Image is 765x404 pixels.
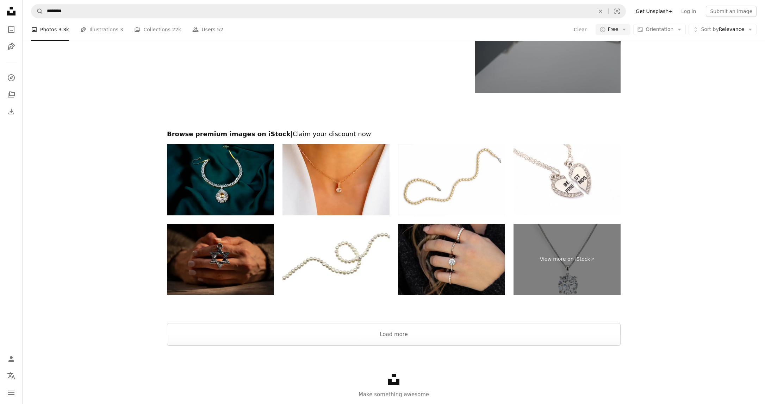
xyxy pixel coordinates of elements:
[596,24,631,35] button: Free
[192,18,223,41] a: Users 52
[398,144,505,215] img: Necklace made with small pearls over a white background
[514,144,621,215] img: best friends jewelry
[4,23,18,37] a: Photos
[4,386,18,400] button: Menu
[632,6,677,17] a: Get Unsplash+
[514,224,621,295] a: View more on iStock↗
[593,5,608,18] button: Clear
[167,144,274,215] img: Premium Gemstone Necklace Styled on luxurious Green Cloth Background
[282,224,390,295] img: String of freshwater pearls
[167,323,621,346] button: Load more
[646,26,673,32] span: Orientation
[398,224,505,295] img: Diamond Jewelry Ring earing luxury jewellery fashion
[701,26,719,32] span: Sort by
[31,4,626,18] form: Find visuals sitewide
[4,39,18,53] a: Illustrations
[609,5,626,18] button: Visual search
[23,390,765,399] p: Make something awesome
[689,24,757,35] button: Sort byRelevance
[633,24,686,35] button: Orientation
[31,5,43,18] button: Search Unsplash
[4,352,18,366] a: Log in / Sign up
[167,130,621,138] h2: Browse premium images on iStock
[172,26,181,33] span: 22k
[4,105,18,119] a: Download History
[4,369,18,383] button: Language
[80,18,123,41] a: Illustrations 3
[217,26,223,33] span: 52
[291,130,371,138] span: | Claim your discount now
[4,88,18,102] a: Collections
[4,4,18,20] a: Home — Unsplash
[706,6,757,17] button: Submit an image
[282,144,390,215] img: Gold Diamond Necklace on a woman neck wearing a white jacket
[573,24,587,35] button: Clear
[120,26,123,33] span: 3
[134,18,181,41] a: Collections 22k
[677,6,700,17] a: Log in
[701,26,744,33] span: Relevance
[608,26,618,33] span: Free
[167,224,274,295] img: Star of David
[4,71,18,85] a: Explore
